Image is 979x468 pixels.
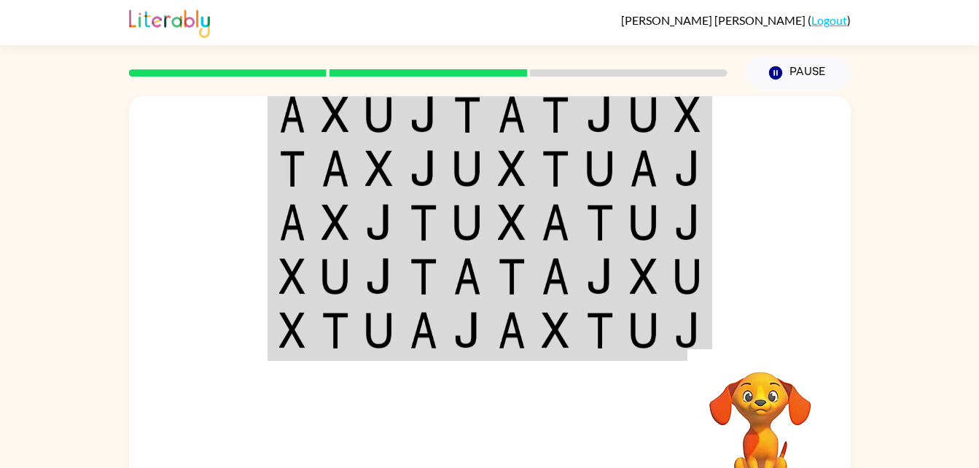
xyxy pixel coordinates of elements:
[811,13,847,27] a: Logout
[542,96,569,133] img: t
[410,96,437,133] img: j
[453,150,481,187] img: u
[586,96,614,133] img: j
[365,258,393,295] img: j
[498,312,526,348] img: a
[630,96,658,133] img: u
[321,204,349,241] img: x
[674,312,701,348] img: j
[498,204,526,241] img: x
[279,312,305,348] img: x
[279,150,305,187] img: t
[453,96,481,133] img: t
[365,312,393,348] img: u
[410,204,437,241] img: t
[410,312,437,348] img: a
[279,258,305,295] img: x
[321,258,349,295] img: u
[586,204,614,241] img: t
[674,150,701,187] img: j
[542,204,569,241] img: a
[498,96,526,133] img: a
[498,150,526,187] img: x
[321,150,349,187] img: a
[586,312,614,348] img: t
[365,204,393,241] img: j
[630,258,658,295] img: x
[453,312,481,348] img: j
[498,258,526,295] img: t
[630,312,658,348] img: u
[542,258,569,295] img: a
[279,204,305,241] img: a
[453,204,481,241] img: u
[674,204,701,241] img: j
[674,258,701,295] img: u
[321,96,349,133] img: x
[621,13,851,27] div: ( )
[542,312,569,348] img: x
[321,312,349,348] img: t
[365,96,393,133] img: u
[630,150,658,187] img: a
[542,150,569,187] img: t
[279,96,305,133] img: a
[674,96,701,133] img: x
[630,204,658,241] img: u
[365,150,393,187] img: x
[453,258,481,295] img: a
[129,6,210,38] img: Literably
[586,150,614,187] img: u
[745,56,851,90] button: Pause
[410,150,437,187] img: j
[410,258,437,295] img: t
[621,13,808,27] span: [PERSON_NAME] [PERSON_NAME]
[586,258,614,295] img: j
